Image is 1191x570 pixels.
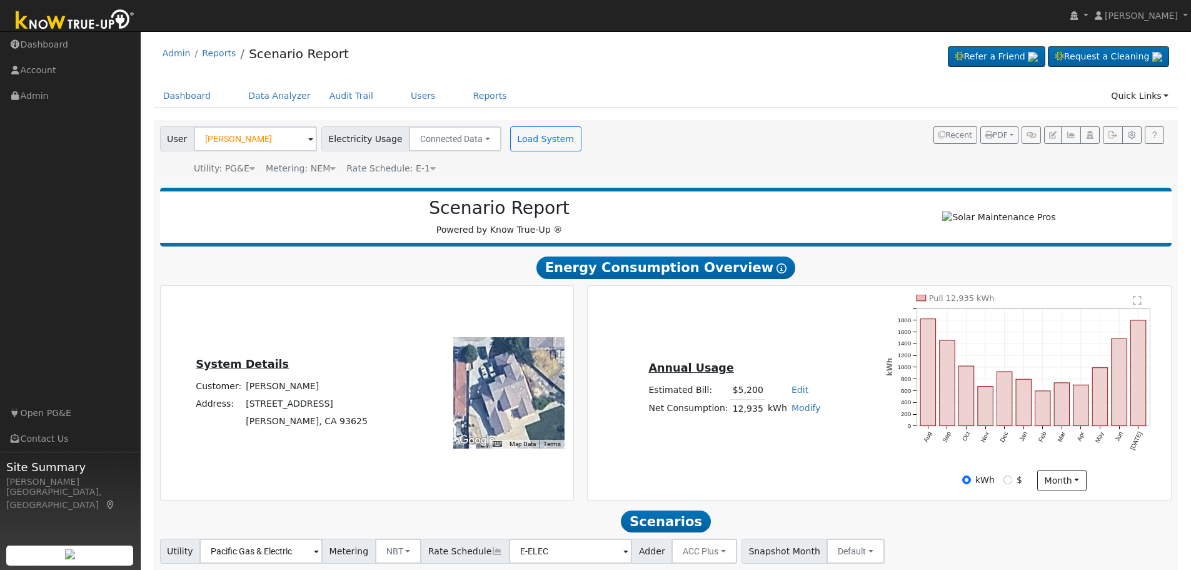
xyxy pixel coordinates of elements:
text: 1400 [898,340,912,347]
h2: Scenario Report [173,198,826,219]
text: Pull 12,935 kWh [929,293,995,303]
td: Address: [194,395,244,412]
text: Aug [922,430,933,443]
a: Reports [464,84,516,108]
button: Generate Report Link [1022,126,1041,144]
text: May [1094,430,1105,444]
text: Dec [999,430,1010,444]
u: System Details [196,358,289,370]
a: Terms (opens in new tab) [543,440,561,447]
label: $ [1017,474,1022,487]
a: Audit Trail [320,84,383,108]
button: PDF [980,126,1018,144]
span: Rate Schedule [421,539,510,564]
a: Open this area in Google Maps (opens a new window) [456,432,498,449]
a: Admin [163,48,191,58]
text: Feb [1037,430,1048,443]
span: Scenarios [621,511,710,533]
button: Settings [1122,126,1142,144]
button: Map Data [510,440,536,449]
text: Mar [1057,430,1067,444]
span: Utility [160,539,201,564]
text: Jun [1114,430,1125,442]
img: retrieve [1028,52,1038,62]
div: Utility: PG&E [194,162,255,175]
a: Dashboard [154,84,221,108]
td: kWh [765,399,789,417]
text: 0 [908,422,912,429]
a: Refer a Friend [948,46,1045,68]
rect: onclick="" [1131,320,1146,426]
img: Google [456,432,498,449]
button: Export Interval Data [1103,126,1122,144]
span: PDF [985,131,1008,140]
text: 1600 [898,328,912,335]
td: Net Consumption: [646,399,730,417]
input: Select a Utility [199,539,323,564]
i: Show Help [776,263,786,273]
text: [DATE] [1129,430,1143,451]
button: Connected Data [409,126,501,151]
span: Metering [322,539,376,564]
button: Default [827,539,885,564]
input: kWh [962,476,971,484]
button: Load System [510,126,581,151]
text: 1000 [898,364,912,370]
span: [PERSON_NAME] [1105,11,1178,21]
u: Annual Usage [648,362,733,374]
rect: onclick="" [997,372,1012,425]
input: $ [1003,476,1012,484]
td: [STREET_ADDRESS] [244,395,370,412]
a: Reports [202,48,236,58]
text: 400 [901,399,912,406]
text: Jan [1018,430,1029,442]
img: Know True-Up [9,7,141,35]
div: [PERSON_NAME] [6,476,134,489]
span: Electricity Usage [321,126,410,151]
button: Login As [1080,126,1100,144]
rect: onclick="" [959,366,974,425]
rect: onclick="" [1055,383,1070,426]
rect: onclick="" [978,387,993,426]
div: [GEOGRAPHIC_DATA], [GEOGRAPHIC_DATA] [6,486,134,512]
span: Adder [631,539,672,564]
text: Apr [1076,430,1087,442]
td: $5,200 [730,382,765,400]
a: Help Link [1145,126,1164,144]
button: Recent [933,126,977,144]
td: 12,935 [730,399,765,417]
text: Nov [980,430,990,444]
div: Metering: NEM [266,162,336,175]
text: 200 [901,410,912,417]
span: User [160,126,194,151]
rect: onclick="" [1035,391,1050,426]
label: kWh [975,474,995,487]
button: Multi-Series Graph [1061,126,1080,144]
td: [PERSON_NAME] [244,377,370,395]
input: Select a Rate Schedule [509,539,632,564]
rect: onclick="" [1093,368,1108,426]
text:  [1133,295,1142,305]
text: 1200 [898,352,912,359]
span: Alias: HE1 [346,163,436,173]
a: Scenario Report [249,46,349,61]
button: Keyboard shortcuts [493,440,501,449]
text: 1800 [898,317,912,323]
rect: onclick="" [1016,379,1031,425]
td: [PERSON_NAME], CA 93625 [244,413,370,430]
td: Customer: [194,377,244,395]
input: Select a User [194,126,317,151]
rect: onclick="" [1112,338,1127,425]
img: retrieve [65,549,75,559]
div: Powered by Know True-Up ® [166,198,833,237]
button: Edit User [1044,126,1062,144]
a: Users [401,84,445,108]
a: Request a Cleaning [1048,46,1169,68]
button: month [1037,470,1087,491]
a: Edit [791,385,808,395]
text: 600 [901,387,912,394]
button: ACC Plus [671,539,737,564]
img: retrieve [1152,52,1162,62]
span: Site Summary [6,459,134,476]
a: Data Analyzer [239,84,320,108]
